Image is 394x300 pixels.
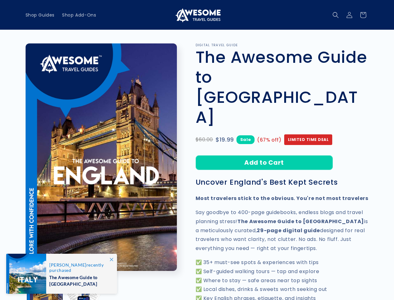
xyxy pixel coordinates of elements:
strong: The Awesome Guide to [GEOGRAPHIC_DATA] [237,218,364,225]
span: recently purchased [49,262,110,273]
img: Awesome Travel Guides [174,7,221,22]
span: [PERSON_NAME] [49,262,86,267]
span: $19.99 [216,135,234,145]
p: DIGITAL TRAVEL GUIDE [196,43,369,47]
a: Awesome Travel Guides [171,5,223,25]
button: Add to Cart [196,155,333,170]
span: The Awesome Guide to [GEOGRAPHIC_DATA] [49,273,110,287]
strong: 29-page digital guide [257,227,320,234]
span: (67% off) [257,136,281,144]
span: Shop Add-Ons [62,12,96,18]
h3: Uncover England's Best Kept Secrets [196,178,369,187]
span: $60.00 [196,135,213,144]
h1: The Awesome Guide to [GEOGRAPHIC_DATA] [196,47,369,127]
strong: Most travelers stick to the obvious. You're not most travelers [196,195,368,202]
summary: Search [329,8,343,22]
span: Sale [236,135,255,144]
a: Shop Add-Ons [58,8,100,22]
span: Shop Guides [26,12,55,18]
a: Shop Guides [22,8,59,22]
span: Limited Time Deal [284,134,333,145]
p: Say goodbye to 400-page guidebooks, endless blogs and travel planning stress! is a meticulously c... [196,208,369,253]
